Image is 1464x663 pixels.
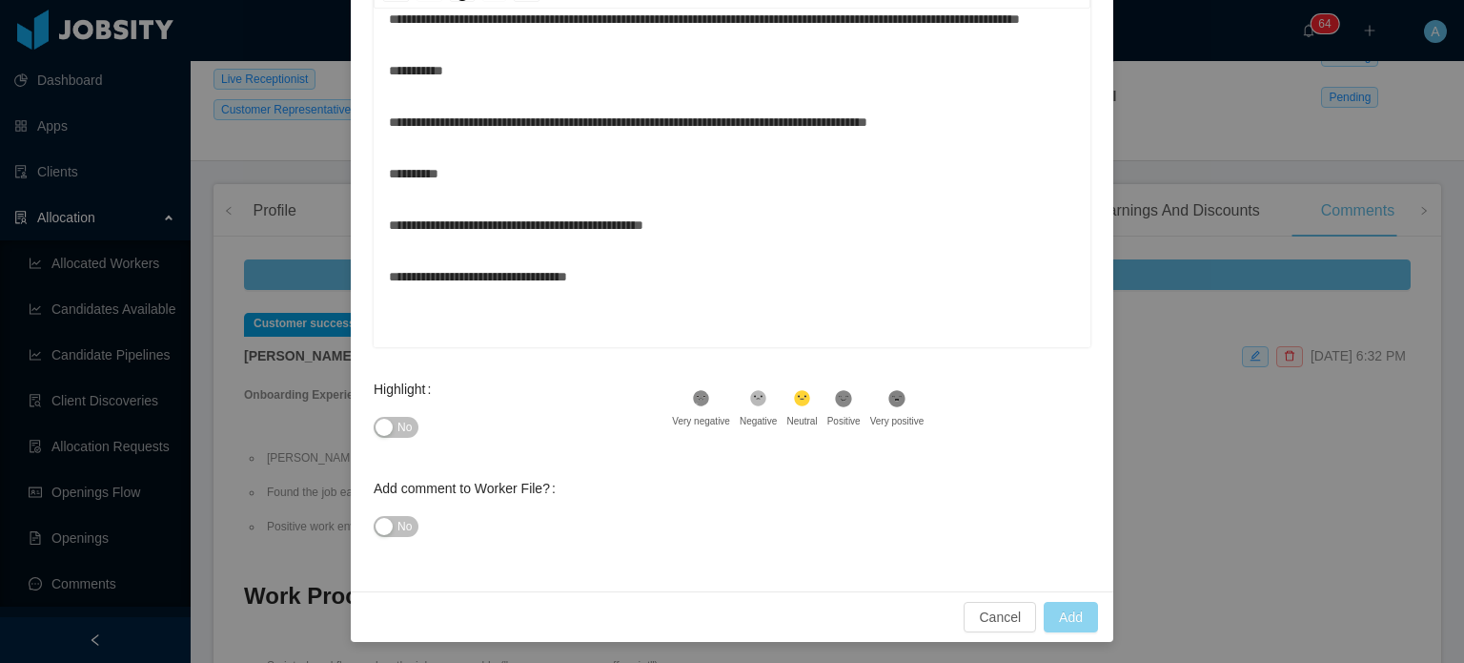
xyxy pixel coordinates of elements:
button: Cancel [964,602,1036,632]
button: Add [1044,602,1098,632]
button: Highlight [374,417,418,438]
label: Add comment to Worker File? [374,481,563,496]
label: Highlight [374,382,438,397]
div: Neutral [786,414,817,428]
span: No [397,418,412,437]
div: Very negative [672,414,730,428]
span: No [397,517,412,536]
div: Negative [740,414,777,428]
button: Add comment to Worker File? [374,516,418,537]
div: Positive [827,414,861,428]
div: Very positive [870,414,925,428]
